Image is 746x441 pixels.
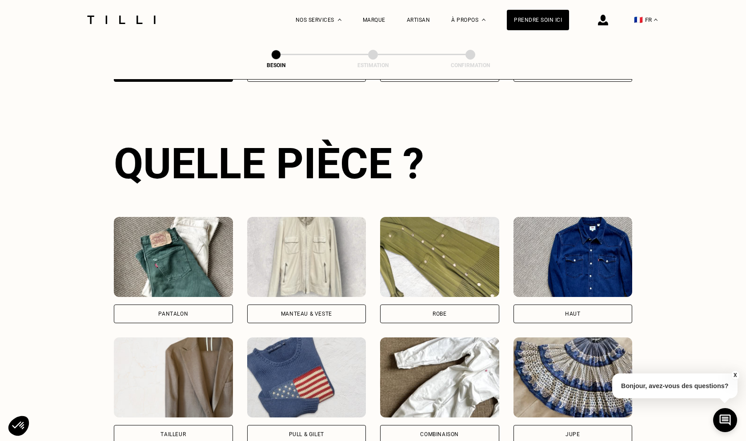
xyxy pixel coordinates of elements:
img: Tilli retouche votre Haut [513,217,633,297]
div: Combinaison [420,432,459,437]
img: menu déroulant [654,19,658,21]
span: 🇫🇷 [634,16,643,24]
img: Tilli retouche votre Manteau & Veste [247,217,366,297]
img: Menu déroulant [338,19,341,21]
img: icône connexion [598,15,608,25]
div: Besoin [232,62,321,68]
div: Confirmation [426,62,515,68]
div: Manteau & Veste [281,311,332,317]
img: Logo du service de couturière Tilli [84,16,159,24]
p: Bonjour, avez-vous des questions? [612,373,738,398]
div: Tailleur [160,432,186,437]
div: Pantalon [158,311,188,317]
a: Prendre soin ici [507,10,569,30]
img: Tilli retouche votre Pantalon [114,217,233,297]
div: Robe [433,311,446,317]
img: Tilli retouche votre Tailleur [114,337,233,417]
div: Jupe [566,432,580,437]
img: Menu déroulant à propos [482,19,485,21]
div: Quelle pièce ? [114,139,632,188]
img: Tilli retouche votre Jupe [513,337,633,417]
button: X [730,370,739,380]
a: Marque [363,17,385,23]
img: Tilli retouche votre Robe [380,217,499,297]
img: Tilli retouche votre Combinaison [380,337,499,417]
a: Artisan [407,17,430,23]
img: Tilli retouche votre Pull & gilet [247,337,366,417]
div: Estimation [329,62,417,68]
div: Pull & gilet [289,432,324,437]
div: Haut [565,311,580,317]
